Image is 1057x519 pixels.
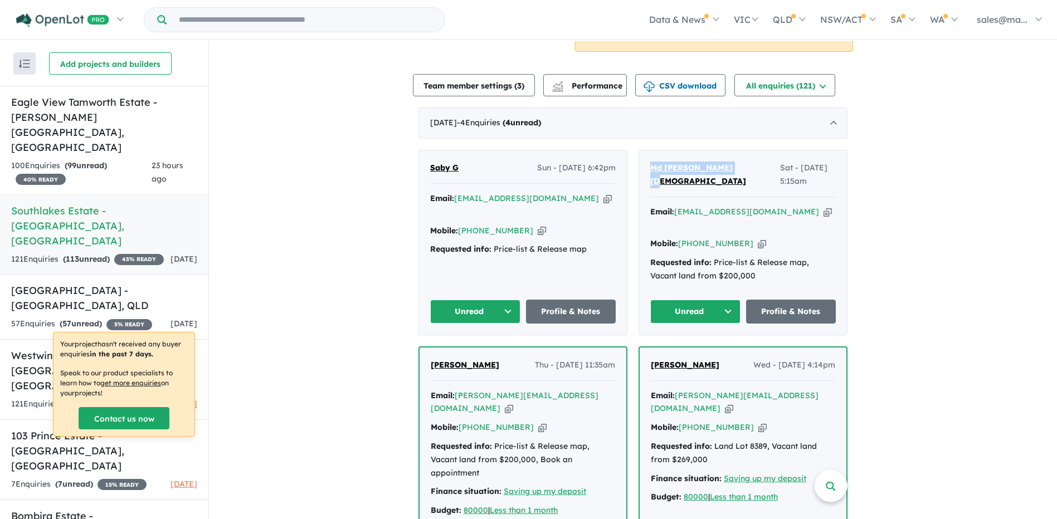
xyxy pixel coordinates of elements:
span: 15 % READY [98,479,147,490]
span: 45 % READY [114,254,164,265]
a: Saby G [430,161,459,175]
a: [PERSON_NAME][EMAIL_ADDRESS][DOMAIN_NAME] [431,390,598,414]
div: | [431,504,615,517]
button: Performance [543,74,627,96]
strong: ( unread) [60,319,102,329]
div: 100 Enquir ies [11,159,152,186]
a: Contact us now [79,407,169,429]
span: [DATE] [171,319,197,329]
span: Saby G [430,163,459,173]
a: Saving up my deposit [724,473,806,483]
a: [PHONE_NUMBER] [679,422,754,432]
img: sort.svg [19,60,30,68]
span: 7 [58,479,62,489]
button: Copy [824,206,832,218]
div: 121 Enquir ies [11,253,164,266]
span: 23 hours ago [152,160,183,184]
div: Price-list & Release map, Vacant land from $200,000 [650,256,836,283]
span: Performance [554,81,622,91]
p: Your project hasn't received any buyer enquiries [60,339,188,359]
button: All enquiries (121) [734,74,835,96]
a: Less than 1 month [710,492,778,502]
span: [DATE] [171,479,197,489]
span: [PERSON_NAME] [431,360,499,370]
h5: Southlakes Estate - [GEOGRAPHIC_DATA] , [GEOGRAPHIC_DATA] [11,203,197,248]
div: [DATE] [418,107,847,139]
button: CSV download [635,74,725,96]
a: [EMAIL_ADDRESS][DOMAIN_NAME] [674,207,819,217]
strong: Email: [431,390,455,400]
strong: Requested info: [430,244,491,254]
h5: 103 Prince Estate - [GEOGRAPHIC_DATA] , [GEOGRAPHIC_DATA] [11,428,197,473]
span: 40 % READY [16,174,66,185]
strong: Mobile: [651,422,679,432]
strong: Email: [650,207,674,217]
button: Copy [603,193,612,204]
button: Unread [430,300,520,324]
div: Land Lot 8389, Vacant land from $269,000 [651,440,835,467]
a: 80000 [684,492,708,502]
strong: Finance situation: [431,486,501,496]
p: Speak to our product specialists to learn how to on your projects ! [60,368,188,398]
button: Copy [758,238,766,249]
strong: Requested info: [650,257,712,267]
div: Price-list & Release map [430,243,616,256]
img: bar-chart.svg [552,85,563,92]
button: Copy [538,225,546,237]
a: [PERSON_NAME][EMAIL_ADDRESS][DOMAIN_NAME] [651,390,819,414]
strong: Email: [651,390,675,400]
span: Sun - [DATE] 6:42pm [537,161,616,175]
a: [PERSON_NAME] [651,359,719,372]
a: [PHONE_NUMBER] [678,238,753,248]
div: 57 Enquir ies [11,317,152,331]
a: [PHONE_NUMBER] [458,226,533,236]
a: Md [PERSON_NAME][DEMOGRAPHIC_DATA] [650,161,780,188]
span: [DATE] [171,254,197,264]
div: 121 Enquir ies [11,398,164,411]
a: 80000 [464,505,488,515]
strong: ( unread) [63,254,110,264]
h5: Westwinds Estate - [GEOGRAPHIC_DATA] , [GEOGRAPHIC_DATA] [11,348,197,393]
span: 99 [67,160,76,170]
a: [EMAIL_ADDRESS][DOMAIN_NAME] [454,193,599,203]
img: line-chart.svg [553,81,563,87]
div: 7 Enquir ies [11,478,147,491]
a: [PERSON_NAME] [431,359,499,372]
strong: Requested info: [651,441,712,451]
strong: Mobile: [650,238,678,248]
span: 57 [62,319,71,329]
strong: ( unread) [65,160,107,170]
button: Unread [650,300,741,324]
span: - 4 Enquir ies [457,117,541,128]
strong: Requested info: [431,441,492,451]
button: Copy [505,403,513,414]
span: sales@ma... [977,14,1027,25]
strong: Mobile: [431,422,459,432]
a: Profile & Notes [526,300,616,324]
strong: ( unread) [55,479,93,489]
div: Price-list & Release map, Vacant land from $200,000, Book an appointment [431,440,615,479]
strong: Mobile: [430,226,458,236]
strong: Finance situation: [651,473,722,483]
span: Md [PERSON_NAME][DEMOGRAPHIC_DATA] [650,163,746,186]
strong: Budget: [431,505,461,515]
u: get more enquiries [100,379,161,387]
a: Profile & Notes [746,300,836,324]
button: Add projects and builders [49,52,172,75]
b: in the past 7 days. [90,350,153,358]
span: Sat - [DATE] 5:15am [780,161,836,188]
a: Less than 1 month [490,505,558,515]
span: [PERSON_NAME] [651,360,719,370]
span: 4 [505,117,510,128]
a: [PHONE_NUMBER] [459,422,534,432]
h5: [GEOGRAPHIC_DATA] - [GEOGRAPHIC_DATA] , QLD [11,283,197,313]
span: 5 % READY [106,319,152,330]
img: download icon [644,81,655,92]
span: Thu - [DATE] 11:35am [535,359,615,372]
a: Saving up my deposit [504,486,586,496]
